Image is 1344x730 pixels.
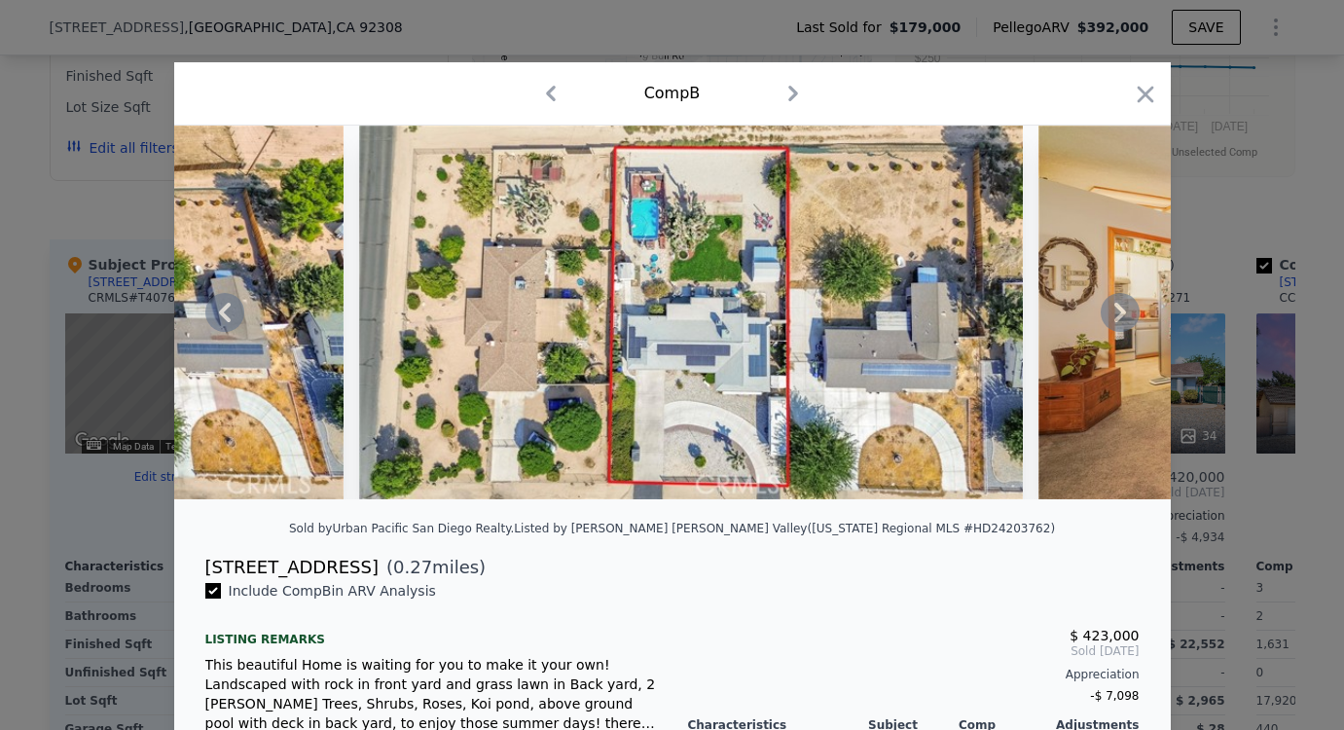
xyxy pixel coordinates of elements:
[1090,689,1139,703] span: -$ 7,098
[379,554,486,581] span: ( miles)
[1070,628,1139,643] span: $ 423,000
[221,583,444,599] span: Include Comp B in ARV Analysis
[688,667,1140,682] div: Appreciation
[644,82,701,105] div: Comp B
[393,557,432,577] span: 0.27
[688,643,1140,659] span: Sold [DATE]
[205,554,379,581] div: [STREET_ADDRESS]
[359,126,1024,499] img: Property Img
[514,522,1055,535] div: Listed by [PERSON_NAME] [PERSON_NAME] Valley ([US_STATE] Regional MLS #HD24203762)
[205,616,657,647] div: Listing remarks
[289,522,514,535] div: Sold by Urban Pacific San Diego Realty .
